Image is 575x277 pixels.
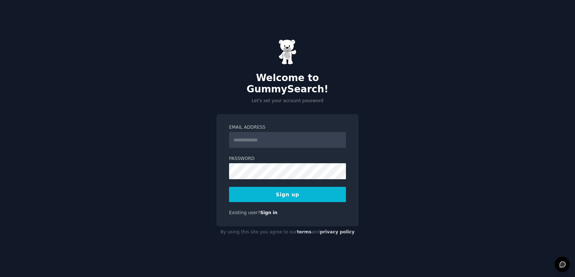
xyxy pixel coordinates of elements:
[260,210,278,215] a: Sign in
[216,226,359,238] div: By using this site you agree to our and
[278,39,297,65] img: Gummy Bear
[229,156,346,162] label: Password
[297,229,311,234] a: terms
[320,229,355,234] a: privacy policy
[216,98,359,104] p: Let's set your account password
[229,187,346,202] button: Sign up
[216,72,359,95] h2: Welcome to GummySearch!
[229,124,346,131] label: Email Address
[229,210,260,215] span: Existing user?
